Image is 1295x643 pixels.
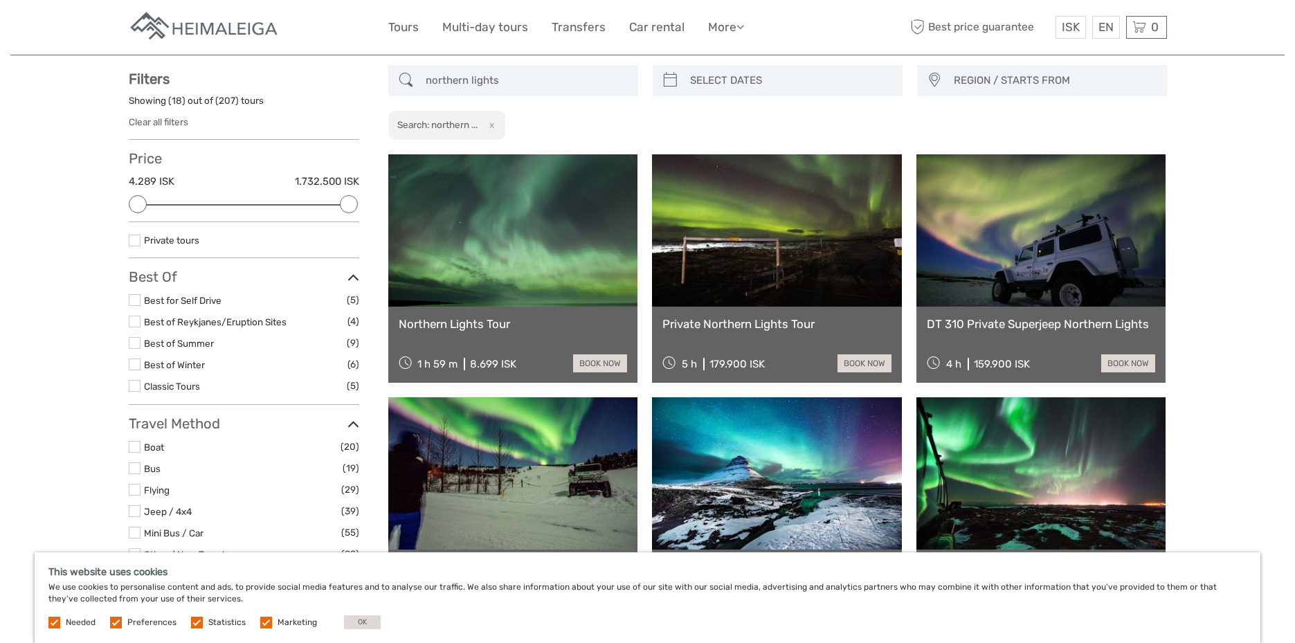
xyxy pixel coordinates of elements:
[347,356,359,372] span: (6)
[1149,20,1161,34] span: 0
[662,317,891,331] a: Private Northern Lights Tour
[399,317,628,331] a: Northern Lights Tour
[129,415,359,432] h3: Travel Method
[129,94,359,116] div: Showing ( ) out of ( ) tours
[341,439,359,455] span: (20)
[144,295,221,306] a: Best for Self Drive
[341,525,359,541] span: (55)
[144,381,200,392] a: Classic Tours
[208,617,246,628] label: Statistics
[129,10,281,44] img: Apartments in Reykjavik
[343,460,359,476] span: (19)
[172,94,182,107] label: 18
[35,552,1260,643] div: We use cookies to personalise content and ads, to provide social media features and to analyse ou...
[144,506,192,517] a: Jeep / 4x4
[341,503,359,519] span: (39)
[417,358,458,370] span: 1 h 59 m
[470,358,516,370] div: 8.699 ISK
[129,116,188,127] a: Clear all filters
[66,617,96,628] label: Needed
[442,17,528,37] a: Multi-day tours
[48,566,1247,578] h5: This website uses cookies
[278,617,317,628] label: Marketing
[682,358,697,370] span: 5 h
[708,17,744,37] a: More
[129,269,359,285] h3: Best Of
[1101,354,1155,372] a: book now
[709,358,765,370] div: 179.900 ISK
[1092,16,1120,39] div: EN
[629,17,685,37] a: Car rental
[129,71,170,87] strong: Filters
[219,94,235,107] label: 207
[144,359,205,370] a: Best of Winter
[144,338,214,349] a: Best of Summer
[129,174,174,189] label: 4.289 ISK
[347,378,359,394] span: (5)
[347,292,359,308] span: (5)
[974,358,1030,370] div: 159.900 ISK
[948,69,1160,92] button: REGION / STARTS FROM
[144,463,161,474] a: Bus
[144,527,203,538] a: Mini Bus / Car
[344,615,381,629] button: OK
[144,442,164,453] a: Boat
[480,118,498,132] button: x
[927,317,1156,331] a: DT 310 Private Superjeep Northern Lights
[129,150,359,167] h3: Price
[420,69,631,93] input: SEARCH
[1062,20,1080,34] span: ISK
[144,484,170,496] a: Flying
[347,314,359,329] span: (4)
[295,174,359,189] label: 1.732.500 ISK
[837,354,891,372] a: book now
[159,21,176,38] button: Open LiveChat chat widget
[946,358,961,370] span: 4 h
[388,17,419,37] a: Tours
[397,119,478,130] h2: Search: northern ...
[144,235,199,246] a: Private tours
[347,335,359,351] span: (9)
[341,482,359,498] span: (29)
[127,617,176,628] label: Preferences
[907,16,1052,39] span: Best price guarantee
[685,69,896,93] input: SELECT DATES
[341,546,359,562] span: (22)
[573,354,627,372] a: book now
[552,17,606,37] a: Transfers
[19,24,156,35] p: We're away right now. Please check back later!
[144,549,224,560] a: Other / Non-Travel
[144,316,287,327] a: Best of Reykjanes/Eruption Sites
